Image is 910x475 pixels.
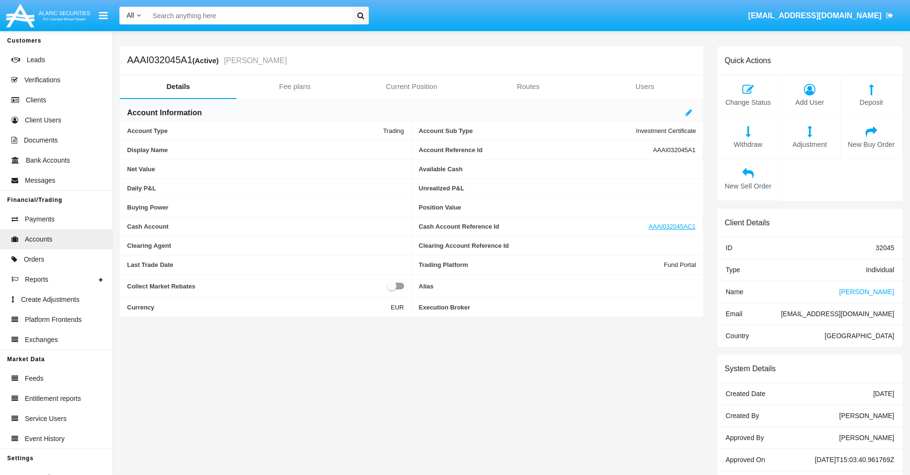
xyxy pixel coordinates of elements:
[781,310,894,318] span: [EMAIL_ADDRESS][DOMAIN_NAME]
[127,108,202,118] h6: Account Information
[25,414,66,424] span: Service Users
[21,295,79,305] span: Create Adjustments
[866,266,894,274] span: Individual
[726,434,764,442] span: Approved By
[419,280,696,292] span: Alias
[383,127,404,134] span: Trading
[726,390,765,398] span: Created Date
[839,288,894,296] span: [PERSON_NAME]
[25,275,48,285] span: Reports
[636,127,696,134] span: Investment Certificate
[419,261,664,268] span: Trading Platform
[876,244,894,252] span: 32045
[419,204,696,211] span: Position Value
[25,394,81,404] span: Entitlement reports
[25,434,64,444] span: Event History
[419,146,653,154] span: Account Reference Id
[193,55,222,66] div: (Active)
[127,55,287,66] h5: AAAI032045A1
[25,374,43,384] span: Feeds
[127,261,404,268] span: Last Trade Date
[470,75,587,98] a: Routes
[726,310,742,318] span: Email
[784,140,835,150] span: Adjustment
[744,2,898,29] a: [EMAIL_ADDRESS][DOMAIN_NAME]
[726,288,743,296] span: Name
[725,364,776,373] h6: System Details
[419,304,696,311] span: Execution Broker
[25,335,58,345] span: Exchanges
[846,98,897,108] span: Deposit
[127,280,387,292] span: Collect Market Rebates
[120,75,236,98] a: Details
[26,155,70,166] span: Bank Accounts
[25,115,61,125] span: Client Users
[725,56,771,65] h6: Quick Actions
[873,390,894,398] span: [DATE]
[722,181,774,192] span: New Sell Order
[748,11,881,20] span: [EMAIL_ADDRESS][DOMAIN_NAME]
[419,166,696,173] span: Available Cash
[5,1,92,30] img: Logo image
[25,176,55,186] span: Messages
[25,315,82,325] span: Platform Frontends
[127,185,404,192] span: Daily P&L
[127,127,383,134] span: Account Type
[725,218,770,227] h6: Client Details
[419,127,636,134] span: Account Sub Type
[587,75,703,98] a: Users
[127,204,404,211] span: Buying Power
[664,261,696,268] span: Fund Portal
[24,75,60,85] span: Verifications
[722,140,774,150] span: Withdraw
[726,266,740,274] span: Type
[726,456,765,464] span: Approved On
[726,332,749,340] span: Country
[815,456,894,464] span: [DATE]T15:03:40.961769Z
[127,223,404,230] span: Cash Account
[653,146,696,154] span: AAAI032045A1
[839,412,894,420] span: [PERSON_NAME]
[824,332,894,340] span: [GEOGRAPHIC_DATA]
[419,185,696,192] span: Unrealized P&L
[119,11,148,21] a: All
[236,75,353,98] a: Fee plans
[846,140,897,150] span: New Buy Order
[722,98,774,108] span: Change Status
[726,412,759,420] span: Created By
[24,254,44,265] span: Orders
[148,7,349,24] input: Search
[24,135,58,145] span: Documents
[222,57,287,65] small: [PERSON_NAME]
[839,434,894,442] span: [PERSON_NAME]
[27,55,45,65] span: Leads
[25,234,53,244] span: Accounts
[419,223,649,230] span: Cash Account Reference Id
[127,304,391,311] span: Currency
[127,166,404,173] span: Net Value
[419,242,696,249] span: Clearing Account Reference Id
[127,146,404,154] span: Display Name
[26,95,46,105] span: Clients
[127,11,134,19] span: All
[726,244,732,252] span: ID
[353,75,470,98] a: Current Position
[784,98,835,108] span: Add User
[391,304,404,311] span: EUR
[649,223,696,230] a: AAAI032045AC1
[25,214,54,224] span: Payments
[127,242,404,249] span: Clearing Agent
